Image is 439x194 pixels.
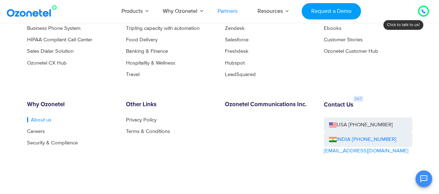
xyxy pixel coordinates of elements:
[27,49,74,54] a: Sales Dialer Solution
[415,170,432,187] button: Open chat
[27,128,45,134] a: Careers
[27,37,92,42] a: HIPAA Compliant Call Center
[126,101,214,108] h6: Other Links
[126,128,170,134] a: Terms & Conditions
[225,60,245,65] a: Hubspot
[225,49,248,54] a: Freshdesk
[27,117,51,122] a: About us
[126,37,158,42] a: Food Delivery
[302,3,361,19] a: Request a Demo
[126,60,175,65] a: Hospitality & Wellness
[324,147,408,155] a: [EMAIL_ADDRESS][DOMAIN_NAME]
[126,49,168,54] a: Banking & Finance
[225,37,248,42] a: Salesforce
[225,26,245,31] a: Zendesk
[324,26,341,31] a: Ebooks
[225,101,313,108] h6: Ozonetel Communications Inc.
[126,71,140,77] a: Travel
[329,135,396,143] a: INDIA [PHONE_NUMBER]
[27,140,78,145] a: Security & Compliance
[329,137,337,142] img: ind-flag.png
[126,117,157,122] a: Privacy Policy
[324,117,412,132] a: USA [PHONE_NUMBER]
[324,37,363,42] a: Customer Stories
[126,26,200,31] a: Tripling capacity with automation
[27,60,67,65] a: Ozonetel CX Hub
[324,49,378,54] a: Ozonetel Customer Hub
[27,26,81,31] a: Business Phone System
[225,71,256,77] a: LeadSquared
[27,101,116,108] h6: Why Ozonetel
[324,101,353,108] h6: Contact Us
[329,122,337,127] img: us-flag.png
